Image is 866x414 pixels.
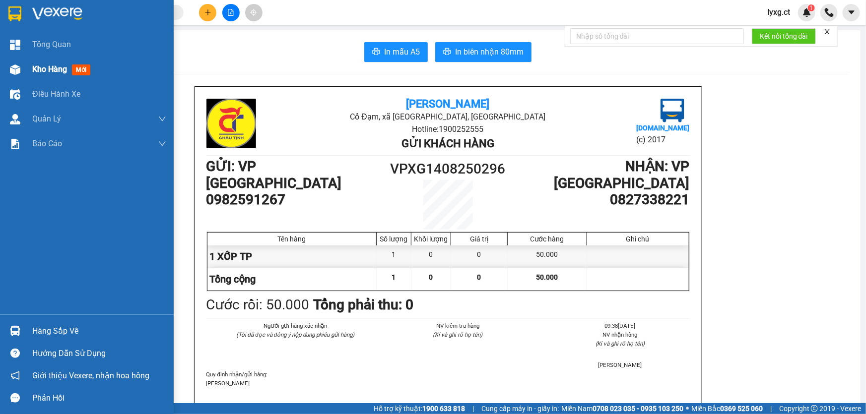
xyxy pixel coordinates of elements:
span: printer [443,48,451,57]
span: Kho hàng [32,64,67,74]
b: NHẬN : VP [GEOGRAPHIC_DATA] [554,158,690,191]
div: Giá trị [454,235,505,243]
span: copyright [811,405,818,412]
strong: 0708 023 035 - 0935 103 250 [593,405,683,413]
img: logo-vxr [8,6,21,21]
div: Ghi chú [590,235,686,243]
button: file-add [222,4,240,21]
span: In biên nhận 80mm [455,46,524,58]
button: printerIn mẫu A5 [364,42,428,62]
li: Cổ Đạm, xã [GEOGRAPHIC_DATA], [GEOGRAPHIC_DATA] [93,24,415,37]
span: message [10,393,20,403]
input: Nhập số tổng đài [570,28,744,44]
li: NV kiểm tra hàng [389,321,527,330]
span: Điều hành xe [32,88,80,100]
span: | [770,403,772,414]
li: NV nhận hàng [551,330,689,339]
span: Quản Lý [32,113,61,125]
div: Hàng sắp về [32,324,166,339]
span: caret-down [847,8,856,17]
div: Khối lượng [414,235,448,243]
b: GỬI : VP [GEOGRAPHIC_DATA] [12,72,148,105]
img: warehouse-icon [10,89,20,100]
span: ⚪️ [686,407,689,411]
b: GỬI : VP [GEOGRAPHIC_DATA] [206,158,342,191]
b: Tổng phải thu: 0 [314,296,414,313]
strong: 1900 633 818 [422,405,465,413]
li: Cổ Đạm, xã [GEOGRAPHIC_DATA], [GEOGRAPHIC_DATA] [287,111,609,123]
li: Hotline: 1900252555 [287,123,609,135]
span: 1 [809,4,813,11]
div: 0 [411,245,451,268]
span: plus [204,9,211,16]
img: logo.jpg [661,99,684,122]
li: [PERSON_NAME] [551,360,689,369]
i: (Kí và ghi rõ họ tên) [433,331,482,338]
span: Kết nối tổng đài [760,31,808,42]
div: Số lượng [379,235,408,243]
span: 1 [392,273,396,281]
img: warehouse-icon [10,114,20,124]
button: printerIn biên nhận 80mm [435,42,532,62]
span: | [472,403,474,414]
div: Hướng dẫn sử dụng [32,346,166,361]
span: Báo cáo [32,137,62,150]
h1: VPXG1408250296 [388,158,509,180]
span: aim [250,9,257,16]
span: 0 [477,273,481,281]
span: question-circle [10,349,20,358]
div: Phản hồi [32,391,166,406]
button: aim [245,4,263,21]
span: Hỗ trợ kỹ thuật: [374,403,465,414]
b: Gửi khách hàng [401,137,494,150]
span: down [158,140,166,148]
span: Giới thiệu Vexere, nhận hoa hồng [32,369,149,382]
img: solution-icon [10,139,20,149]
li: 09:38[DATE] [551,321,689,330]
li: Người gửi hàng xác nhận [226,321,365,330]
span: notification [10,371,20,380]
img: dashboard-icon [10,40,20,50]
div: 1 [377,245,411,268]
img: logo.jpg [12,12,62,62]
span: Miền Bắc [691,403,763,414]
div: 50.000 [508,245,587,268]
img: warehouse-icon [10,326,20,336]
li: (c) 2017 [636,133,689,146]
b: [PERSON_NAME] [406,98,489,110]
img: icon-new-feature [802,8,811,17]
span: Tổng cộng [210,273,256,285]
div: 0 [451,245,508,268]
button: Kết nối tổng đài [752,28,816,44]
span: mới [72,64,90,75]
div: Quy định nhận/gửi hàng : [206,370,690,388]
img: warehouse-icon [10,64,20,75]
i: (Kí và ghi rõ họ tên) [596,340,645,347]
span: down [158,115,166,123]
p: [PERSON_NAME] [206,379,690,388]
span: close [824,28,831,35]
div: 1 XỐP TP [207,245,377,268]
span: Tổng Quan [32,38,71,51]
span: file-add [227,9,234,16]
img: phone-icon [825,8,834,17]
div: Cước rồi : 50.000 [206,294,310,316]
h1: 0827338221 [508,191,689,208]
span: lyxg.ct [759,6,798,18]
div: Tên hàng [210,235,374,243]
img: logo.jpg [206,99,256,148]
span: Cung cấp máy in - giấy in: [481,403,559,414]
i: (Tôi đã đọc và đồng ý nộp dung phiếu gửi hàng) [236,331,354,338]
span: 50.000 [536,273,558,281]
span: 0 [429,273,433,281]
b: [DOMAIN_NAME] [636,124,689,132]
strong: 0369 525 060 [720,405,763,413]
div: Cước hàng [510,235,584,243]
span: In mẫu A5 [384,46,420,58]
span: Miền Nam [561,403,683,414]
li: Hotline: 1900252555 [93,37,415,49]
sup: 1 [808,4,815,11]
span: printer [372,48,380,57]
button: caret-down [843,4,860,21]
h1: 0982591267 [206,191,388,208]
